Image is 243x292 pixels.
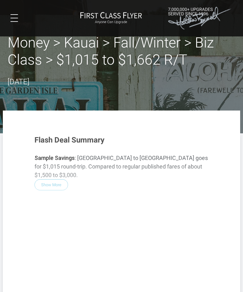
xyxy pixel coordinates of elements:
time: [DATE] [8,77,29,86]
img: First Class Flyer [80,12,142,18]
a: First Class FlyerAnyone Can Upgrade [80,12,142,24]
h2: Money > Kauai > Fall/Winter > Biz Class > $1,015 to $1,662 R/T [8,34,235,68]
h3: Flash Deal Summary [34,136,209,144]
small: Anyone Can Upgrade [80,20,142,24]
